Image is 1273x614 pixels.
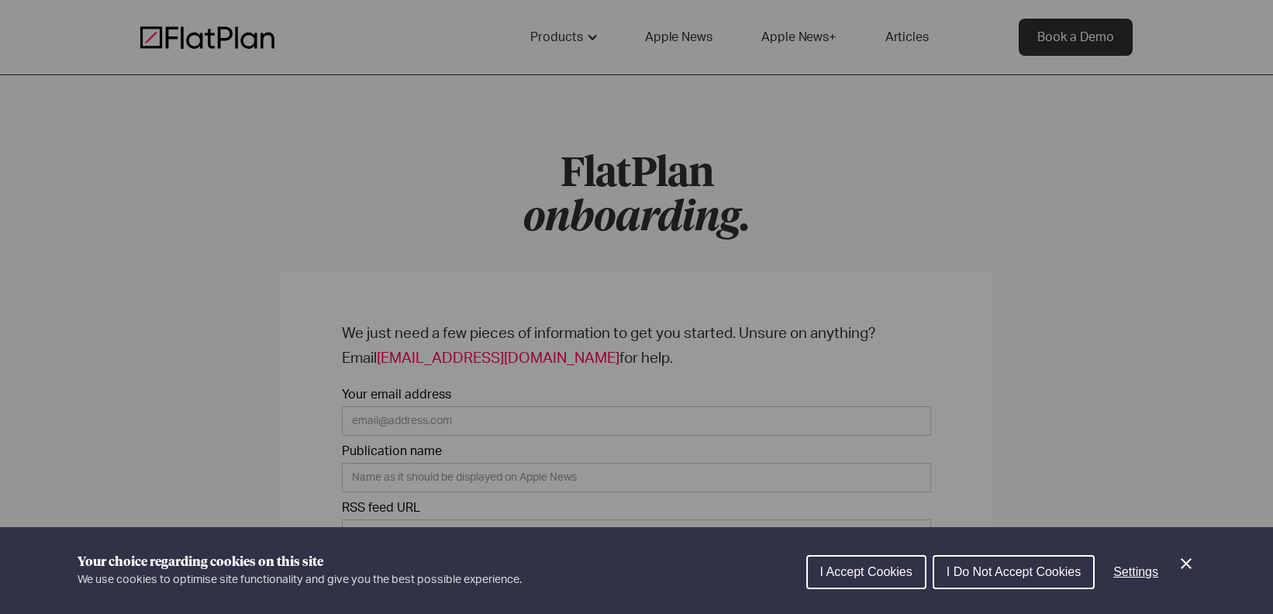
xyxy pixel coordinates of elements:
[78,553,522,571] h1: Your choice regarding cookies on this site
[1177,554,1195,573] button: Close Cookie Control
[1101,557,1171,588] button: Settings
[1113,565,1158,578] span: Settings
[820,565,912,578] span: I Accept Cookies
[806,555,926,589] button: I Accept Cookies
[933,555,1095,589] button: I Do Not Accept Cookies
[947,565,1081,578] span: I Do Not Accept Cookies
[78,571,522,588] p: We use cookies to optimise site functionality and give you the best possible experience.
